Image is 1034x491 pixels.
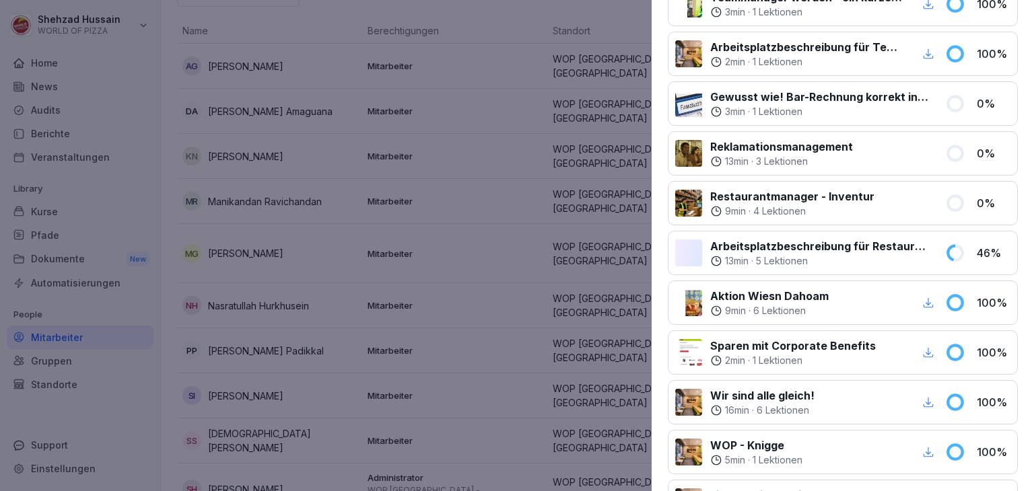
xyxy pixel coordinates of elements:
p: 13 min [725,254,749,268]
p: 2 min [725,55,745,69]
p: 46 % [977,245,1010,261]
p: 16 min [725,404,749,417]
p: 100 % [977,344,1010,361]
p: 9 min [725,204,746,218]
p: 6 Lektionen [753,304,806,317]
div: · [710,453,802,467]
p: 3 min [725,5,745,19]
div: · [710,5,903,19]
div: · [710,204,874,218]
p: 9 min [725,304,746,317]
p: 6 Lektionen [757,404,809,417]
p: 1 Lektionen [753,354,802,367]
p: 0 % [977,145,1010,161]
div: · [710,354,876,367]
p: 100 % [977,394,1010,410]
div: · [710,105,929,118]
p: 13 min [725,155,749,168]
div: · [710,155,853,168]
p: 5 min [725,453,745,467]
p: 4 Lektionen [753,204,806,218]
div: · [710,55,903,69]
p: Arbeitsplatzbeschreibung für Teammanager [710,39,903,55]
p: Sparen mit Corporate Benefits [710,338,876,354]
p: 1 Lektionen [753,453,802,467]
div: · [710,254,929,268]
p: Restaurantmanager - Inventur [710,188,874,204]
p: WOP - Knigge [710,437,802,453]
p: 3 min [725,105,745,118]
p: 100 % [977,295,1010,311]
p: 100 % [977,444,1010,460]
p: Aktion Wiesn Dahoam [710,288,829,304]
p: 1 Lektionen [753,105,802,118]
div: · [710,404,815,417]
p: Arbeitsplatzbeschreibung für Restaurantmanager [710,238,929,254]
p: 1 Lektionen [753,55,802,69]
p: 5 Lektionen [756,254,808,268]
p: 1 Lektionen [753,5,802,19]
p: 0 % [977,96,1010,112]
p: 0 % [977,195,1010,211]
p: Wir sind alle gleich! [710,387,815,404]
div: · [710,304,829,317]
p: 2 min [725,354,745,367]
p: Reklamationsmanagement [710,139,853,155]
p: 3 Lektionen [756,155,808,168]
p: Gewusst wie! Bar-Rechnung korrekt in der Kasse verbuchen. [710,89,929,105]
p: 100 % [977,46,1010,62]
